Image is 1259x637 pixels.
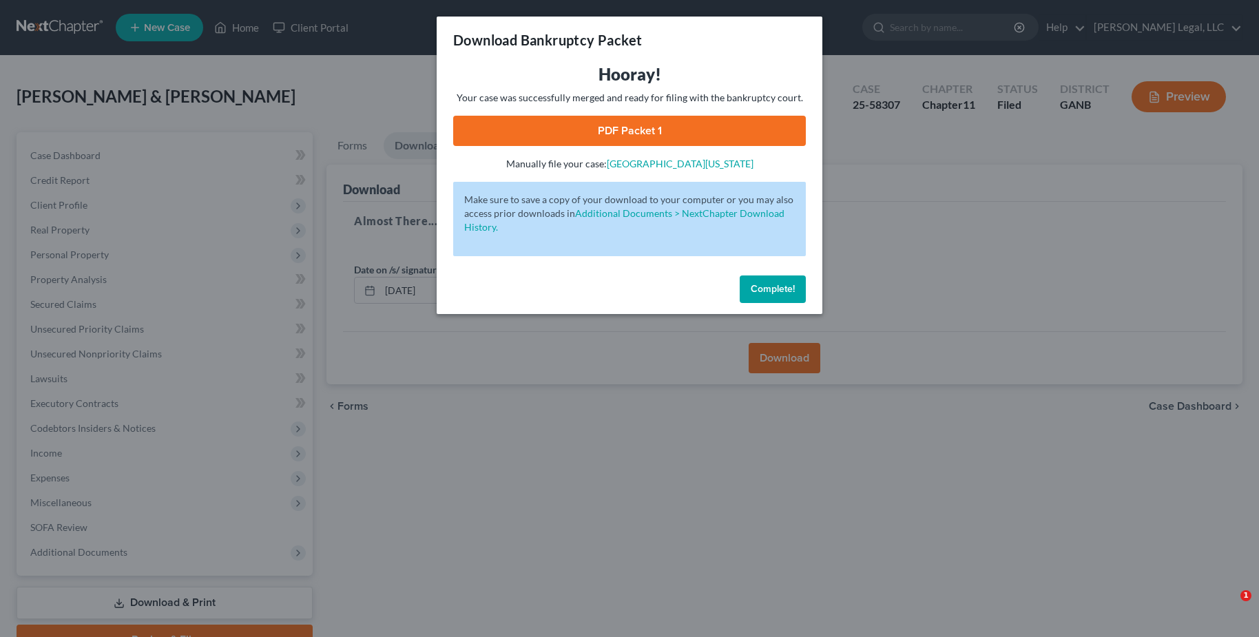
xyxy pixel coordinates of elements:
p: Your case was successfully merged and ready for filing with the bankruptcy court. [453,91,806,105]
span: Complete! [751,283,795,295]
iframe: Intercom live chat [1212,590,1245,623]
a: PDF Packet 1 [453,116,806,146]
p: Manually file your case: [453,157,806,171]
button: Complete! [740,275,806,303]
p: Make sure to save a copy of your download to your computer or you may also access prior downloads in [464,193,795,234]
span: 1 [1240,590,1251,601]
a: [GEOGRAPHIC_DATA][US_STATE] [607,158,753,169]
h3: Download Bankruptcy Packet [453,30,642,50]
a: Additional Documents > NextChapter Download History. [464,207,784,233]
h3: Hooray! [453,63,806,85]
